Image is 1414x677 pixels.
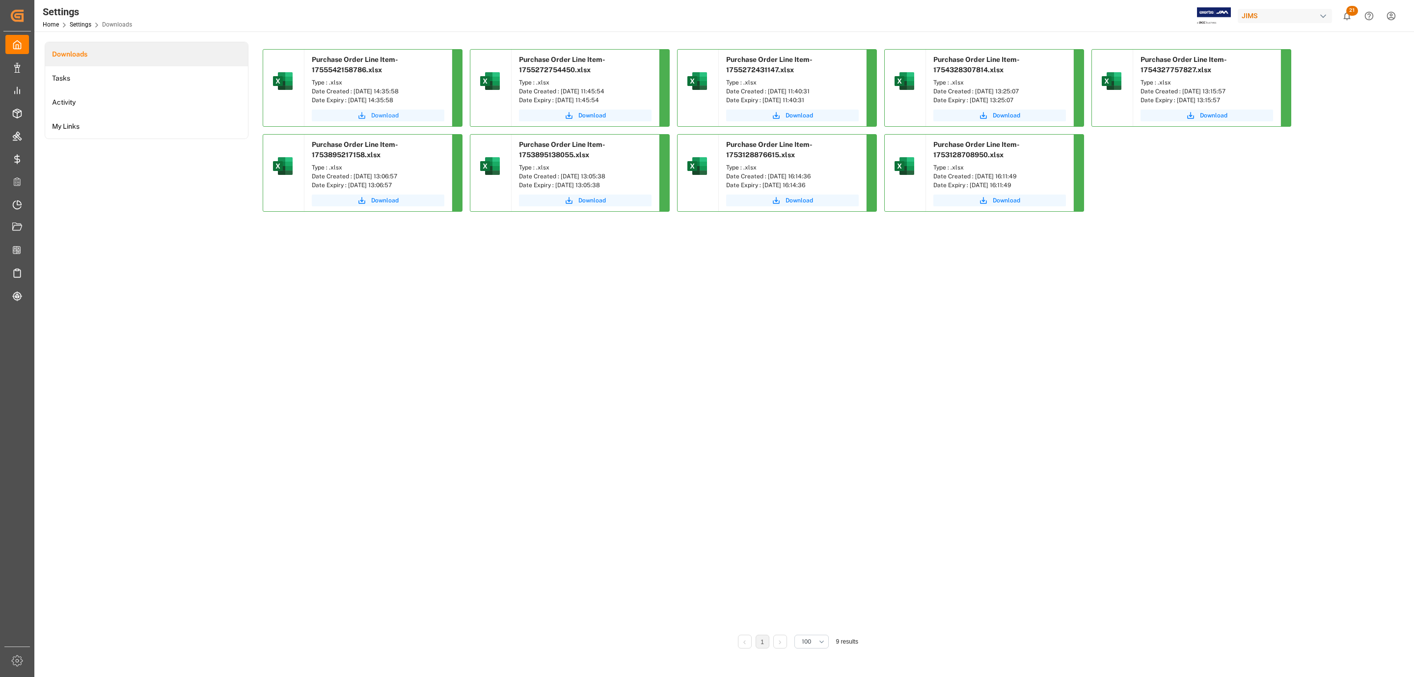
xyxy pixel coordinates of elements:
[993,111,1020,120] span: Download
[578,196,606,205] span: Download
[1358,5,1380,27] button: Help Center
[1141,87,1273,96] div: Date Created : [DATE] 13:15:57
[312,78,444,87] div: Type : .xlsx
[519,172,652,181] div: Date Created : [DATE] 13:05:38
[271,154,295,178] img: microsoft-excel-2019--v1.png
[893,69,916,93] img: microsoft-excel-2019--v1.png
[1238,6,1336,25] button: JIMS
[685,69,709,93] img: microsoft-excel-2019--v1.png
[271,69,295,93] img: microsoft-excel-2019--v1.png
[726,172,859,181] div: Date Created : [DATE] 16:14:36
[43,4,132,19] div: Settings
[519,181,652,190] div: Date Expiry : [DATE] 13:05:38
[1141,96,1273,105] div: Date Expiry : [DATE] 13:15:57
[933,96,1066,105] div: Date Expiry : [DATE] 13:25:07
[519,96,652,105] div: Date Expiry : [DATE] 11:45:54
[993,196,1020,205] span: Download
[43,21,59,28] a: Home
[726,181,859,190] div: Date Expiry : [DATE] 16:14:36
[933,87,1066,96] div: Date Created : [DATE] 13:25:07
[933,56,1020,74] span: Purchase Order Line Item-1754328307814.xlsx
[1336,5,1358,27] button: show 21 new notifications
[478,154,502,178] img: microsoft-excel-2019--v1.png
[726,56,813,74] span: Purchase Order Line Item-1755272431147.xlsx
[1346,6,1358,16] span: 21
[836,638,858,645] span: 9 results
[312,172,444,181] div: Date Created : [DATE] 13:06:57
[933,141,1020,159] span: Purchase Order Line Item-1753128708950.xlsx
[371,111,399,120] span: Download
[312,181,444,190] div: Date Expiry : [DATE] 13:06:57
[933,181,1066,190] div: Date Expiry : [DATE] 16:11:49
[726,78,859,87] div: Type : .xlsx
[45,90,248,114] a: Activity
[312,163,444,172] div: Type : .xlsx
[933,110,1066,121] button: Download
[726,163,859,172] div: Type : .xlsx
[312,141,398,159] span: Purchase Order Line Item-1753895217158.xlsx
[726,141,813,159] span: Purchase Order Line Item-1753128876615.xlsx
[578,111,606,120] span: Download
[371,196,399,205] span: Download
[726,96,859,105] div: Date Expiry : [DATE] 11:40:31
[933,172,1066,181] div: Date Created : [DATE] 16:11:49
[1200,111,1227,120] span: Download
[312,195,444,206] button: Download
[933,78,1066,87] div: Type : .xlsx
[519,141,605,159] span: Purchase Order Line Item-1753895138055.xlsx
[70,21,91,28] a: Settings
[802,637,811,646] span: 100
[786,111,813,120] span: Download
[519,163,652,172] div: Type : .xlsx
[726,110,859,121] button: Download
[685,154,709,178] img: microsoft-excel-2019--v1.png
[794,635,829,649] button: open menu
[1100,69,1123,93] img: microsoft-excel-2019--v1.png
[519,195,652,206] button: Download
[756,635,769,649] li: 1
[738,635,752,649] li: Previous Page
[312,87,444,96] div: Date Created : [DATE] 14:35:58
[726,195,859,206] button: Download
[519,78,652,87] div: Type : .xlsx
[312,56,398,74] span: Purchase Order Line Item-1755542158786.xlsx
[45,114,248,139] a: My Links
[773,635,787,649] li: Next Page
[893,154,916,178] img: microsoft-excel-2019--v1.png
[519,87,652,96] div: Date Created : [DATE] 11:45:54
[1141,110,1273,121] button: Download
[519,110,652,121] button: Download
[1141,78,1273,87] div: Type : .xlsx
[519,56,605,74] span: Purchase Order Line Item-1755272754450.xlsx
[1197,7,1231,25] img: Exertis%20JAM%20-%20Email%20Logo.jpg_1722504956.jpg
[45,42,248,66] a: Downloads
[933,163,1066,172] div: Type : .xlsx
[726,87,859,96] div: Date Created : [DATE] 11:40:31
[1238,9,1332,23] div: JIMS
[786,196,813,205] span: Download
[761,639,764,646] a: 1
[1141,56,1227,74] span: Purchase Order Line Item-1754327757827.xlsx
[45,66,248,90] a: Tasks
[312,110,444,121] button: Download
[312,96,444,105] div: Date Expiry : [DATE] 14:35:58
[478,69,502,93] img: microsoft-excel-2019--v1.png
[933,195,1066,206] button: Download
